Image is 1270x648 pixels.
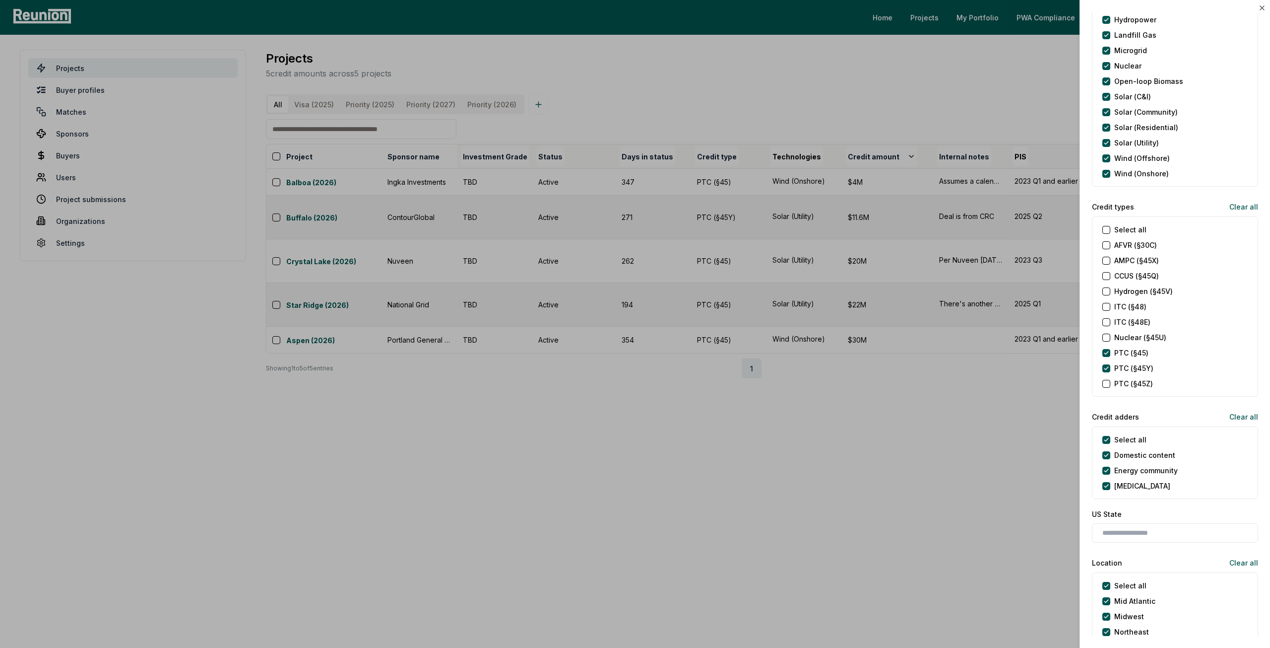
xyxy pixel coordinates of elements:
[1114,45,1147,56] label: Microgrid
[1114,271,1159,281] label: CCUS (§45Q)
[1114,481,1170,491] label: [MEDICAL_DATA]
[1114,450,1175,460] label: Domestic content
[1114,30,1156,40] label: Landfill Gas
[1092,558,1122,568] label: Location
[1114,348,1148,358] label: PTC (§45)
[1114,122,1178,133] label: Solar (Residential)
[1114,153,1170,163] label: Wind (Offshore)
[1092,202,1134,212] label: Credit types
[1114,596,1155,606] label: Mid Atlantic
[1114,224,1146,235] label: Select all
[1114,91,1151,102] label: Solar (C&I)
[1114,465,1178,476] label: Energy community
[1114,76,1183,86] label: Open-loop Biomass
[1114,255,1159,266] label: AMPC (§45X)
[1114,286,1173,296] label: Hydrogen (§45V)
[1114,332,1166,343] label: Nuclear (§45U)
[1114,301,1146,312] label: ITC (§48)
[1221,553,1258,573] button: Clear all
[1221,197,1258,216] button: Clear all
[1114,378,1153,389] label: PTC (§45Z)
[1114,317,1150,327] label: ITC (§48E)
[1114,611,1144,622] label: Midwest
[1114,168,1169,179] label: Wind (Onshore)
[1114,363,1153,373] label: PTC (§45Y)
[1114,14,1156,25] label: Hydropower
[1114,580,1146,591] label: Select all
[1114,627,1149,637] label: Northeast
[1114,107,1178,117] label: Solar (Community)
[1114,240,1157,250] label: AFVR (§30C)
[1114,61,1142,71] label: Nuclear
[1092,412,1139,422] label: Credit adders
[1221,407,1258,427] button: Clear all
[1114,138,1159,148] label: Solar (Utility)
[1114,434,1146,445] label: Select all
[1092,509,1258,519] label: US State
